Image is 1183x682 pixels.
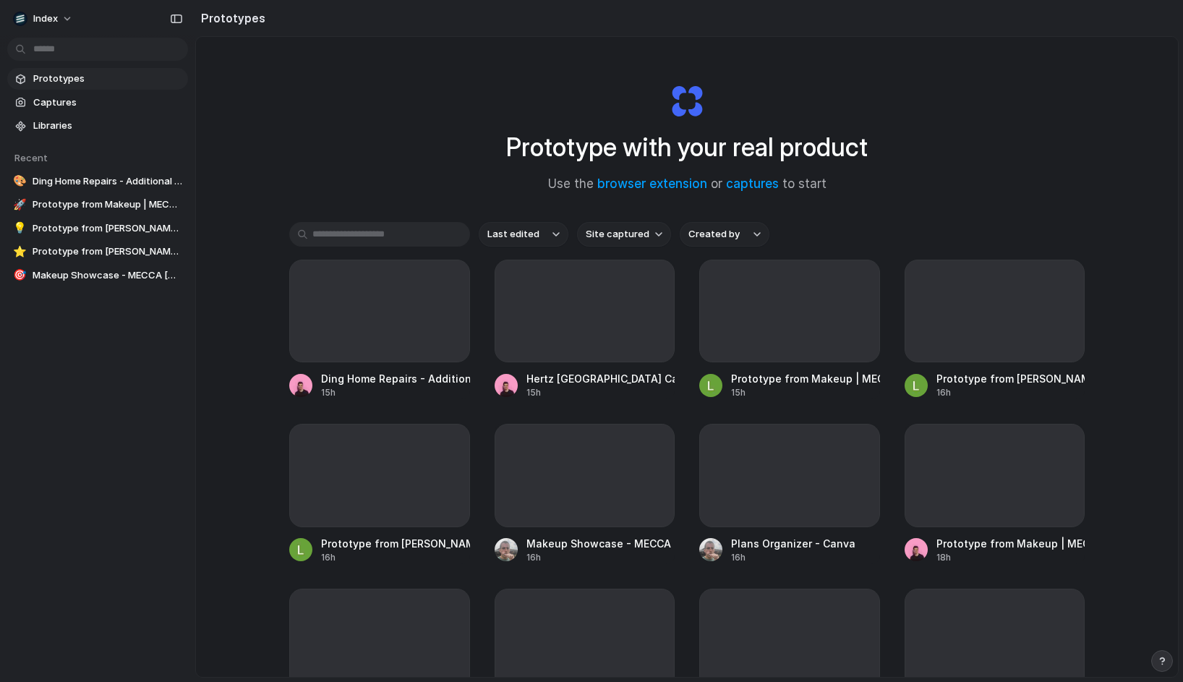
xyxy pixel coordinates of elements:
div: 15h [321,386,470,399]
a: 🎯Makeup Showcase - MECCA [GEOGRAPHIC_DATA] [7,265,188,286]
a: ⭐Prototype from [PERSON_NAME] (new) [7,241,188,263]
a: Prototype from [PERSON_NAME] (new)16h [289,424,470,563]
div: 🎨 [13,174,27,189]
a: Makeup Showcase - MECCA [GEOGRAPHIC_DATA]16h [495,424,675,563]
button: Site captured [577,222,671,247]
div: 16h [731,551,855,564]
span: Prototype from Makeup | MECCA [GEOGRAPHIC_DATA] [33,197,182,212]
span: Created by [688,227,740,242]
div: 16h [526,551,675,564]
a: Plans Organizer - Canva16h [699,424,880,563]
span: Last edited [487,227,539,242]
div: Makeup Showcase - MECCA [GEOGRAPHIC_DATA] [526,536,675,551]
span: Prototype from [PERSON_NAME] (new) [33,244,182,259]
div: ⭐ [13,244,27,259]
a: 🎨Ding Home Repairs - Additional Service Cards [7,171,188,192]
a: Libraries [7,115,188,137]
div: 🎯 [13,268,27,283]
div: 16h [321,551,470,564]
span: Ding Home Repairs - Additional Service Cards [33,174,182,189]
a: Ding Home Repairs - Additional Service Cards15h [289,260,470,399]
span: Site captured [586,227,649,242]
div: 15h [731,386,880,399]
div: 18h [936,551,1085,564]
a: 💡Prototype from [PERSON_NAME] Headings [7,218,188,239]
span: Captures [33,95,182,110]
button: Created by [680,222,769,247]
span: Index [33,12,58,26]
span: Recent [14,152,48,163]
a: Prototype from Makeup | MECCA [GEOGRAPHIC_DATA]15h [699,260,880,399]
div: Plans Organizer - Canva [731,536,855,551]
div: 16h [936,386,1085,399]
a: 🚀Prototype from Makeup | MECCA [GEOGRAPHIC_DATA] [7,194,188,216]
div: Prototype from [PERSON_NAME] Headings [936,371,1085,386]
span: Libraries [33,119,182,133]
div: 15h [526,386,675,399]
div: 💡 [13,221,27,236]
h1: Prototype with your real product [506,128,868,166]
button: Last edited [479,222,568,247]
span: Makeup Showcase - MECCA [GEOGRAPHIC_DATA] [33,268,182,283]
span: Use the or to start [548,175,827,194]
h2: Prototypes [195,9,265,27]
a: Prototype from Makeup | MECCA [GEOGRAPHIC_DATA]18h [905,424,1085,563]
a: Hertz [GEOGRAPHIC_DATA] Car Rental - Prototyping App Dropdown15h [495,260,675,399]
span: Prototypes [33,72,182,86]
button: Index [7,7,80,30]
a: Prototype from [PERSON_NAME] Headings16h [905,260,1085,399]
div: Prototype from Makeup | MECCA [GEOGRAPHIC_DATA] [731,371,880,386]
div: Hertz [GEOGRAPHIC_DATA] Car Rental - Prototyping App Dropdown [526,371,675,386]
div: Prototype from Makeup | MECCA [GEOGRAPHIC_DATA] [936,536,1085,551]
a: Captures [7,92,188,114]
a: browser extension [597,176,707,191]
div: Prototype from [PERSON_NAME] (new) [321,536,470,551]
a: Prototypes [7,68,188,90]
div: 🚀 [13,197,27,212]
span: Prototype from [PERSON_NAME] Headings [33,221,182,236]
a: captures [726,176,779,191]
div: Ding Home Repairs - Additional Service Cards [321,371,470,386]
